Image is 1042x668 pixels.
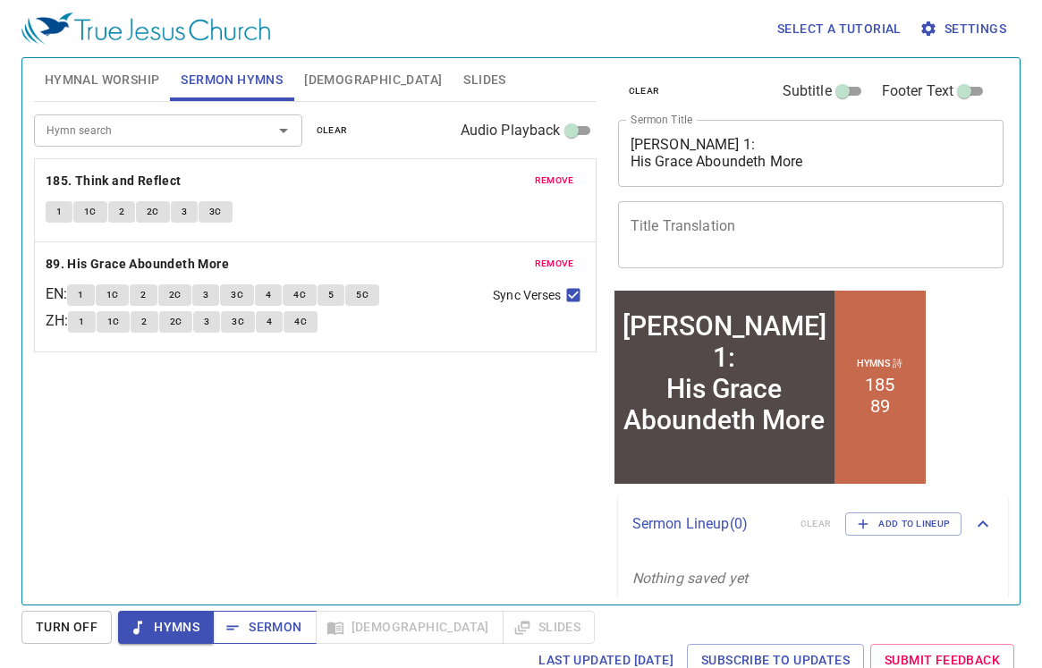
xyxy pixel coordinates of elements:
[170,314,182,330] span: 2C
[293,287,306,303] span: 4C
[192,284,219,306] button: 3
[84,204,97,220] span: 1C
[140,287,146,303] span: 2
[46,253,229,275] b: 89. His Grace Aboundeth More
[193,311,220,333] button: 3
[97,311,131,333] button: 1C
[46,283,67,305] p: EN :
[845,512,962,536] button: Add to Lineup
[294,314,307,330] span: 4C
[199,201,233,223] button: 3C
[227,616,301,638] span: Sermon
[106,287,119,303] span: 1C
[79,314,84,330] span: 1
[203,287,208,303] span: 3
[882,80,954,102] span: Footer Text
[629,83,660,99] span: clear
[493,286,561,305] span: Sync Verses
[73,201,107,223] button: 1C
[923,18,1006,40] span: Settings
[213,611,316,644] button: Sermon
[169,287,182,303] span: 2C
[266,287,271,303] span: 4
[632,513,786,535] p: Sermon Lineup ( 0 )
[36,616,97,638] span: Turn Off
[328,287,334,303] span: 5
[182,204,187,220] span: 3
[181,69,283,91] span: Sermon Hymns
[46,201,72,223] button: 1
[56,204,62,220] span: 1
[461,120,561,141] span: Audio Playback
[232,314,244,330] span: 3C
[777,18,902,40] span: Select a tutorial
[132,616,199,638] span: Hymns
[535,173,574,189] span: remove
[524,253,585,275] button: remove
[78,287,83,303] span: 1
[304,69,442,91] span: [DEMOGRAPHIC_DATA]
[46,310,68,332] p: ZH :
[632,570,749,587] i: Nothing saved yet
[220,284,254,306] button: 3C
[159,311,193,333] button: 2C
[158,284,192,306] button: 2C
[317,123,348,139] span: clear
[345,284,379,306] button: 5C
[857,516,950,532] span: Add to Lineup
[267,314,272,330] span: 4
[255,284,282,306] button: 4
[46,170,184,192] button: 185. Think and Reflect
[356,287,369,303] span: 5C
[256,311,283,333] button: 4
[221,311,255,333] button: 3C
[67,284,94,306] button: 1
[231,287,243,303] span: 3C
[46,170,182,192] b: 185. Think and Reflect
[783,80,832,102] span: Subtitle
[204,314,209,330] span: 3
[119,204,124,220] span: 2
[141,314,147,330] span: 2
[45,69,160,91] span: Hymnal Worship
[463,69,505,91] span: Slides
[535,256,574,272] span: remove
[618,80,671,102] button: clear
[131,311,157,333] button: 2
[770,13,909,46] button: Select a tutorial
[171,201,198,223] button: 3
[916,13,1013,46] button: Settings
[96,284,130,306] button: 1C
[108,201,135,223] button: 2
[130,284,157,306] button: 2
[21,611,112,644] button: Turn Off
[136,201,170,223] button: 2C
[271,118,296,143] button: Open
[631,136,992,170] textarea: [PERSON_NAME] 1: His Grace Aboundeth More
[68,311,95,333] button: 1
[147,204,159,220] span: 2C
[611,287,929,487] iframe: from-child
[306,120,359,141] button: clear
[46,253,233,275] button: 89. His Grace Aboundeth More
[284,311,318,333] button: 4C
[618,495,1009,554] div: Sermon Lineup(0)clearAdd to Lineup
[318,284,344,306] button: 5
[524,170,585,191] button: remove
[283,284,317,306] button: 4C
[209,204,222,220] span: 3C
[21,13,270,45] img: True Jesus Church
[107,314,120,330] span: 1C
[118,611,214,644] button: Hymns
